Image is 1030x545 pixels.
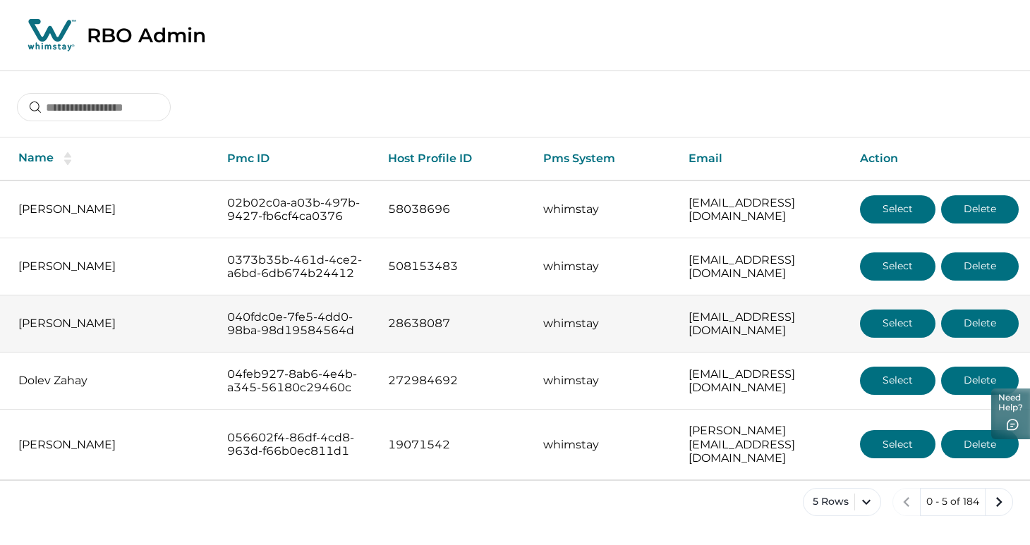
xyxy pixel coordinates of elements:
p: 28638087 [388,317,520,331]
p: [PERSON_NAME] [18,317,205,331]
p: whimstay [543,259,667,274]
p: 0 - 5 of 184 [926,495,979,509]
p: [PERSON_NAME] [18,259,205,274]
button: Select [860,195,935,223]
p: 04feb927-8ab6-4e4b-a345-56180c29460c [227,367,366,395]
th: Pmc ID [216,137,377,180]
button: 0 - 5 of 184 [920,488,986,516]
th: Action [849,137,1030,180]
button: Select [860,310,935,338]
p: [EMAIL_ADDRESS][DOMAIN_NAME] [689,253,837,281]
button: 5 Rows [803,488,881,516]
button: previous page [892,488,921,516]
p: [EMAIL_ADDRESS][DOMAIN_NAME] [689,367,837,395]
p: RBO Admin [87,23,206,47]
p: [EMAIL_ADDRESS][DOMAIN_NAME] [689,196,837,223]
th: Pms System [532,137,678,180]
p: [EMAIL_ADDRESS][DOMAIN_NAME] [689,310,837,338]
button: Delete [941,195,1019,223]
p: 056602f4-86df-4cd8-963d-f66b0ec811d1 [227,431,366,458]
p: 040fdc0e-7fe5-4dd0-98ba-98d19584564d [227,310,366,338]
button: Select [860,367,935,395]
p: whimstay [543,202,667,216]
button: Delete [941,252,1019,281]
p: 272984692 [388,374,520,388]
p: 19071542 [388,438,520,452]
p: 508153483 [388,259,520,274]
th: Host Profile ID [377,137,531,180]
p: 02b02c0a-a03b-497b-9427-fb6cf4ca0376 [227,196,366,223]
p: Dolev Zahay [18,374,205,388]
p: 58038696 [388,202,520,216]
p: 0373b35b-461d-4ce2-a6bd-6db674b24412 [227,253,366,281]
button: Delete [941,310,1019,338]
button: Select [860,430,935,458]
p: whimstay [543,438,667,452]
button: Select [860,252,935,281]
p: [PERSON_NAME] [18,202,205,216]
button: Delete [941,367,1019,395]
p: [PERSON_NAME] [18,438,205,452]
p: whimstay [543,317,667,331]
button: next page [985,488,1013,516]
button: Delete [941,430,1019,458]
button: sorting [54,152,82,166]
th: Email [677,137,849,180]
p: [PERSON_NAME][EMAIL_ADDRESS][DOMAIN_NAME] [689,424,837,465]
p: whimstay [543,374,667,388]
